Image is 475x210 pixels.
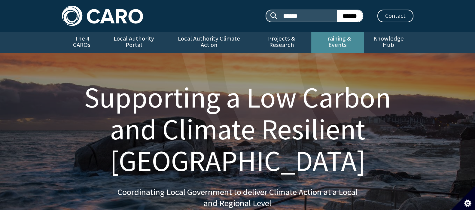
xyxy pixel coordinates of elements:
[62,32,102,53] a: The 4 CAROs
[69,82,406,177] h1: Supporting a Low Carbon and Climate Resilient [GEOGRAPHIC_DATA]
[117,187,358,209] p: Coordinating Local Government to deliver Climate Action at a Local and Regional Level
[166,32,252,53] a: Local Authority Climate Action
[62,6,143,26] img: Caro logo
[377,10,413,22] a: Contact
[364,32,413,53] a: Knowledge Hub
[451,186,475,210] button: Set cookie preferences
[252,32,311,53] a: Projects & Research
[102,32,166,53] a: Local Authority Portal
[311,32,364,53] a: Training & Events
